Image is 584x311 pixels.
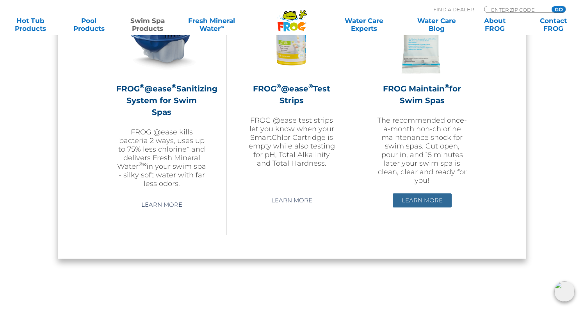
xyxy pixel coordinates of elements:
img: openIcon [554,281,575,302]
a: Swim SpaProducts [125,17,170,32]
sup: ∞ [221,24,224,30]
a: Fresh MineralWater∞ [183,17,240,32]
p: The recommended once-a-month non-chlorine maintenance shock for swim spas. Cut open, pour in, and... [377,116,468,185]
a: PoolProducts [66,17,112,32]
p: Find A Dealer [433,6,474,13]
a: Learn More [262,193,321,207]
h2: FROG @ease Sanitizing System for Swim Spas [116,83,207,118]
input: GO [552,6,566,13]
a: Water CareBlog [414,17,459,32]
sup: ® [276,82,281,90]
a: Learn More [132,198,191,212]
sup: ® [172,82,176,90]
sup: ® [308,82,313,90]
sup: ® [140,82,144,90]
a: Learn More [393,193,452,207]
p: FROG @ease test strips let you know when your SmartChlor Cartridge is empty while also testing fo... [246,116,337,168]
a: Hot TubProducts [8,17,53,32]
sup: ®∞ [139,161,147,167]
p: FROG @ease kills bacteria 2 ways, uses up to 75% less chlorine* and delivers Fresh Mineral Water ... [116,128,207,188]
a: ContactFROG [531,17,576,32]
h2: FROG Maintain for Swim Spas [377,83,468,106]
h2: FROG @ease Test Strips [246,83,337,106]
a: AboutFROG [472,17,518,32]
sup: ® [445,82,449,90]
a: Water CareExperts [327,17,401,32]
input: Zip Code Form [490,6,543,13]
